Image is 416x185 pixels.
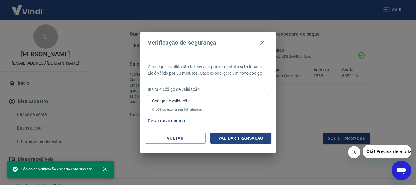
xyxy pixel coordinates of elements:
p: O código expira em 03 minutos. [152,108,264,112]
iframe: Mensagem da empresa [363,145,411,158]
iframe: Botão para abrir a janela de mensagens [392,161,411,180]
button: Validar transação [210,133,271,144]
p: O código de validação foi enviado para o contato selecionado. Ele é válido por 03 minutos. Caso e... [148,64,268,76]
h4: Verificação de segurança [148,39,216,46]
span: Olá! Precisa de ajuda? [4,4,51,9]
button: Voltar [145,133,206,144]
button: close [98,162,111,176]
span: Código de verificação enviado com sucesso. [12,166,93,172]
p: Insira o código de validação [148,86,268,93]
button: Gerar novo código [145,115,188,126]
iframe: Fechar mensagem [348,146,360,158]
